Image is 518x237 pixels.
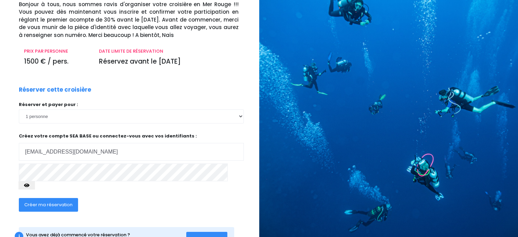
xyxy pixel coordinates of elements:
p: Créez votre compte SEA BASE ou connectez-vous avec vos identifiants : [19,133,244,161]
p: DATE LIMITE DE RÉSERVATION [99,48,239,55]
p: PRIX PAR PERSONNE [24,48,89,55]
p: Bonjour à tous, nous sommes ravis d'organiser votre croisière en Mer Rouge !!! Vous pouvez dès ma... [19,1,254,39]
input: Adresse email [19,143,244,161]
p: 1500 € / pers. [24,57,89,67]
p: Réservez avant le [DATE] [99,57,239,67]
p: Réserver et payer pour : [19,101,244,108]
p: Réserver cette croisière [19,85,91,94]
span: Créer ma réservation [24,201,73,208]
button: Créer ma réservation [19,198,78,212]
